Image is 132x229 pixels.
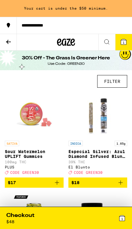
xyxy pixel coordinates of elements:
[10,171,39,174] span: CODE GREEN30
[5,141,19,146] p: SATIVA
[42,61,91,66] div: Use Code: GREEN30
[115,141,127,146] p: 1.65g
[5,165,64,169] div: PLUS
[5,149,64,159] p: Sour Watermelon UPLIFT Gummies
[74,171,103,174] span: CODE GREEN30
[6,219,14,224] div: $ 48
[8,180,16,185] span: $17
[97,75,127,88] button: FILTER
[68,93,127,177] a: Open page for Especial Silver: Azul Diamond Infused Blunt - 1.65g from El Blunto
[68,141,83,146] p: INDICA
[68,149,127,159] p: Especial Silver: Azul Diamond Infused Blunt - 1.65g
[68,177,127,188] button: Add to bag
[123,41,124,44] span: 1
[12,93,57,138] img: PLUS - Sour Watermelon UPLIFT Gummies
[5,93,64,177] a: Open page for Sour Watermelon UPLIFT Gummies from PLUS
[68,93,127,138] img: El Blunto - Especial Silver: Azul Diamond Infused Blunt - 1.65g
[68,160,127,164] p: 39% THC
[5,177,64,188] button: Add to bag
[121,217,123,221] span: 1
[22,55,110,61] h1: 30% Off - The Grass Is Greener Here
[71,180,79,185] span: $18
[6,212,34,219] div: Checkout
[5,160,64,164] p: 100mg THC
[115,34,132,50] button: 1
[68,165,127,169] div: El Blunto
